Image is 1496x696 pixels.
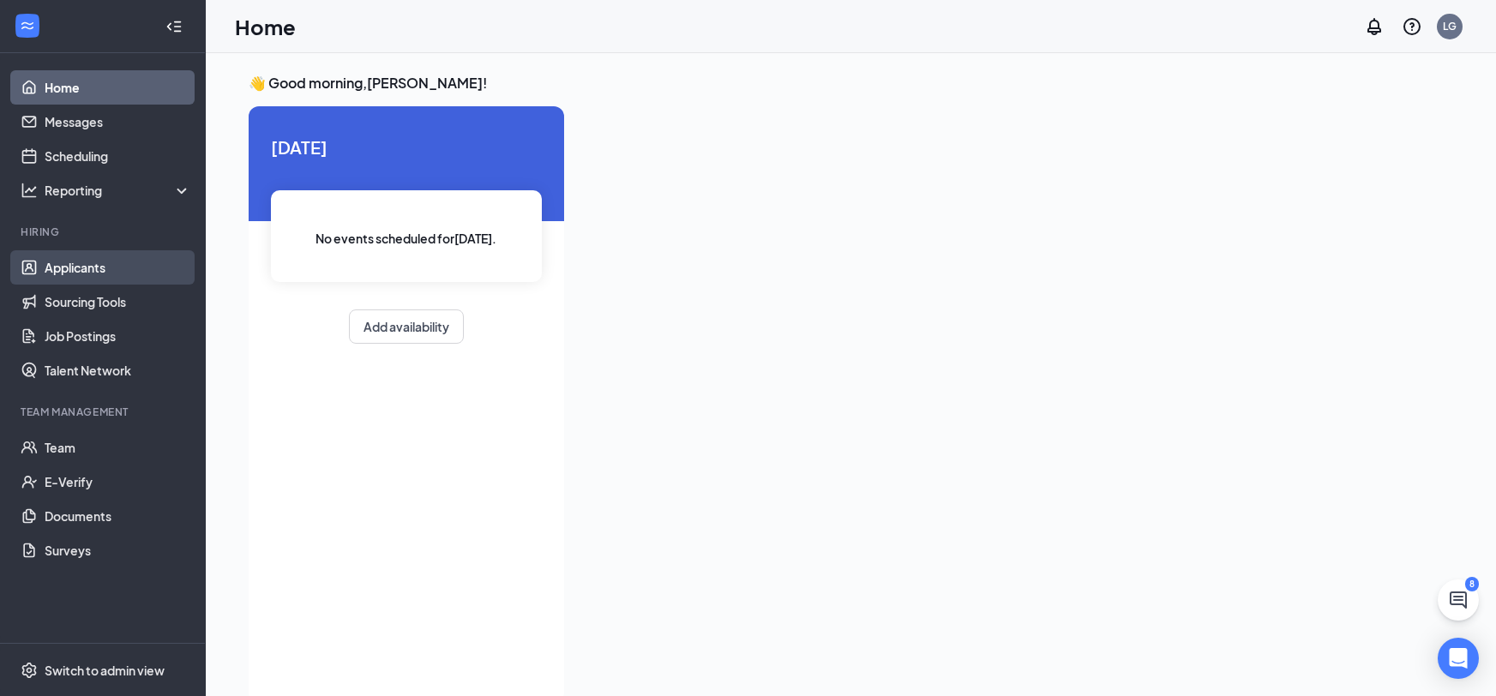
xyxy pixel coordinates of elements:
a: Team [45,430,191,465]
div: Switch to admin view [45,662,165,679]
svg: WorkstreamLogo [19,17,36,34]
div: 8 [1465,577,1479,591]
svg: Notifications [1364,16,1385,37]
a: Applicants [45,250,191,285]
a: Surveys [45,533,191,567]
a: Sourcing Tools [45,285,191,319]
div: Hiring [21,225,188,239]
a: Job Postings [45,319,191,353]
a: Home [45,70,191,105]
button: Add availability [349,309,464,344]
div: Reporting [45,182,192,199]
div: Team Management [21,405,188,419]
a: Messages [45,105,191,139]
a: Documents [45,499,191,533]
a: Scheduling [45,139,191,173]
span: [DATE] [271,134,542,160]
div: LG [1443,19,1457,33]
a: E-Verify [45,465,191,499]
div: Open Intercom Messenger [1438,638,1479,679]
a: Talent Network [45,353,191,387]
svg: ChatActive [1448,590,1469,610]
svg: Analysis [21,182,38,199]
span: No events scheduled for [DATE] . [316,229,497,248]
svg: Collapse [165,18,183,35]
h3: 👋 Good morning, [PERSON_NAME] ! [249,74,1453,93]
h1: Home [235,12,296,41]
svg: Settings [21,662,38,679]
svg: QuestionInfo [1402,16,1422,37]
button: ChatActive [1438,579,1479,621]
